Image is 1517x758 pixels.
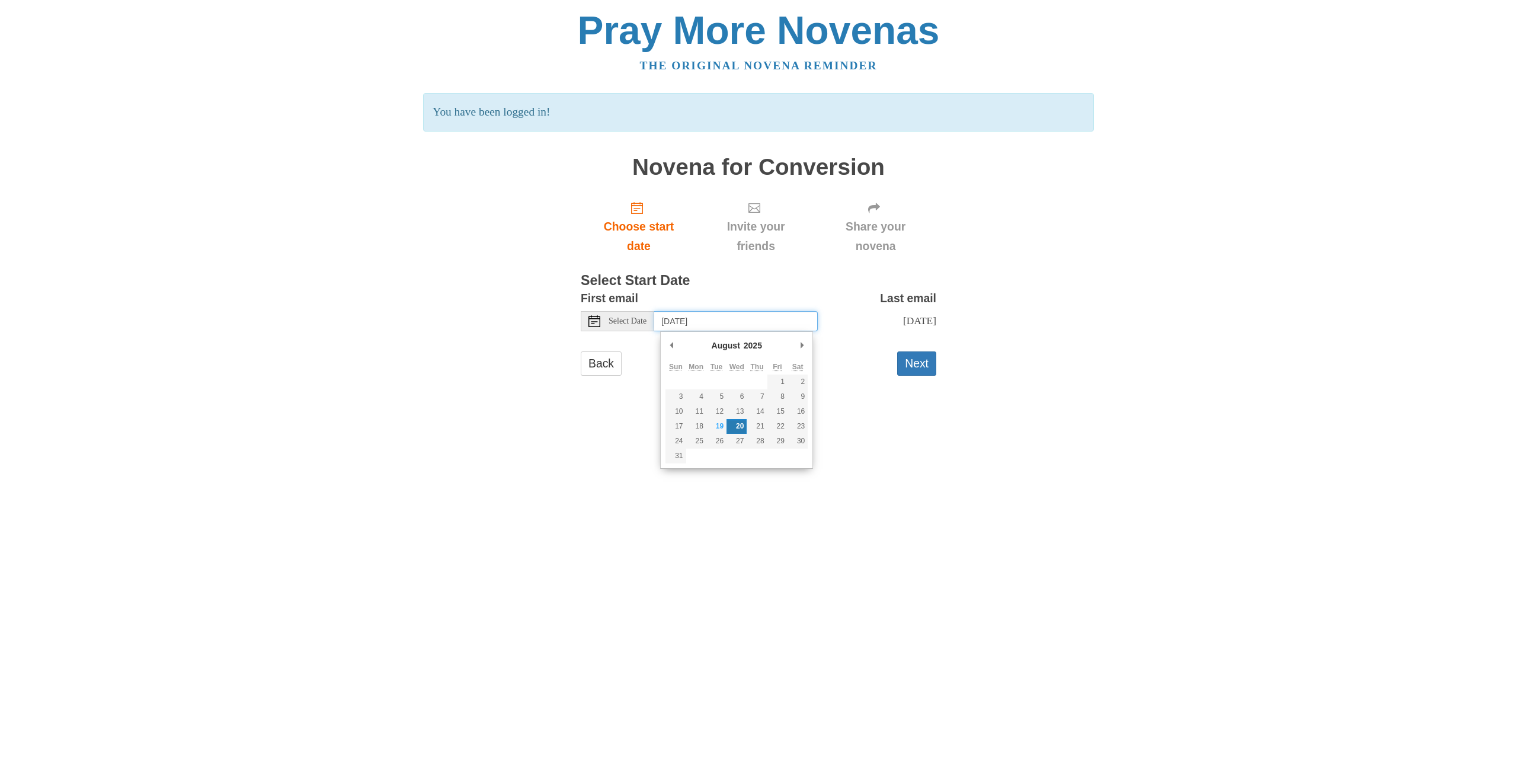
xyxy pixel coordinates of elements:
[711,363,722,371] abbr: Tuesday
[796,337,808,354] button: Next Month
[581,289,638,308] label: First email
[727,389,747,404] button: 6
[593,217,685,256] span: Choose start date
[897,351,936,376] button: Next
[880,289,936,308] label: Last email
[767,434,788,449] button: 29
[710,337,742,354] div: August
[815,191,936,262] div: Click "Next" to confirm your start date first.
[609,317,647,325] span: Select Date
[697,191,815,262] div: Click "Next" to confirm your start date first.
[788,434,808,449] button: 30
[706,419,727,434] button: 19
[669,363,683,371] abbr: Sunday
[665,449,686,463] button: 31
[686,434,706,449] button: 25
[727,434,747,449] button: 27
[788,375,808,389] button: 2
[767,375,788,389] button: 1
[689,363,703,371] abbr: Monday
[581,155,936,180] h1: Novena for Conversion
[665,389,686,404] button: 3
[727,404,747,419] button: 13
[581,273,936,289] h3: Select Start Date
[792,363,804,371] abbr: Saturday
[788,389,808,404] button: 9
[654,311,818,331] input: Use the arrow keys to pick a date
[706,404,727,419] button: 12
[665,419,686,434] button: 17
[747,434,767,449] button: 28
[665,337,677,354] button: Previous Month
[827,217,924,256] span: Share your novena
[751,363,764,371] abbr: Thursday
[773,363,782,371] abbr: Friday
[727,419,747,434] button: 20
[747,389,767,404] button: 7
[423,93,1093,132] p: You have been logged in!
[903,315,936,327] span: [DATE]
[578,8,940,52] a: Pray More Novenas
[747,419,767,434] button: 21
[729,363,744,371] abbr: Wednesday
[640,59,878,72] a: The original novena reminder
[788,404,808,419] button: 16
[742,337,764,354] div: 2025
[709,217,803,256] span: Invite your friends
[767,389,788,404] button: 8
[706,389,727,404] button: 5
[665,434,686,449] button: 24
[581,191,697,262] a: Choose start date
[767,404,788,419] button: 15
[686,419,706,434] button: 18
[747,404,767,419] button: 14
[665,404,686,419] button: 10
[788,419,808,434] button: 23
[706,434,727,449] button: 26
[686,404,706,419] button: 11
[581,351,622,376] a: Back
[767,419,788,434] button: 22
[686,389,706,404] button: 4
